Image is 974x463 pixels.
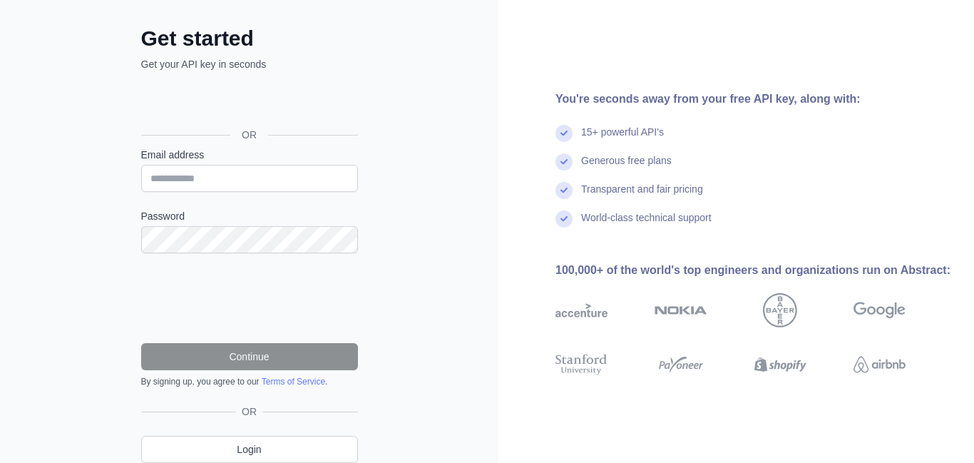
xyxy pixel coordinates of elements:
[581,125,664,153] div: 15+ powerful API's
[655,293,707,327] img: nokia
[555,182,573,199] img: check mark
[262,377,325,387] a: Terms of Service
[141,26,358,51] h2: Get started
[655,352,707,378] img: payoneer
[555,262,951,279] div: 100,000+ of the world's top engineers and organizations run on Abstract:
[581,182,703,210] div: Transparent and fair pricing
[581,210,712,239] div: World-class technical support
[230,128,268,142] span: OR
[141,343,358,370] button: Continue
[141,436,358,463] a: Login
[141,376,358,387] div: By signing up, you agree to our .
[853,352,906,378] img: airbnb
[141,209,358,223] label: Password
[141,148,358,162] label: Email address
[763,293,797,327] img: bayer
[555,293,608,327] img: accenture
[555,210,573,228] img: check mark
[141,270,358,326] iframe: reCAPTCHA
[555,153,573,171] img: check mark
[555,125,573,142] img: check mark
[754,352,806,378] img: shopify
[236,405,262,419] span: OR
[853,293,906,327] img: google
[555,91,951,108] div: You're seconds away from your free API key, along with:
[134,87,362,118] iframe: Sign in with Google Button
[141,57,358,71] p: Get your API key in seconds
[555,352,608,378] img: stanford university
[581,153,672,182] div: Generous free plans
